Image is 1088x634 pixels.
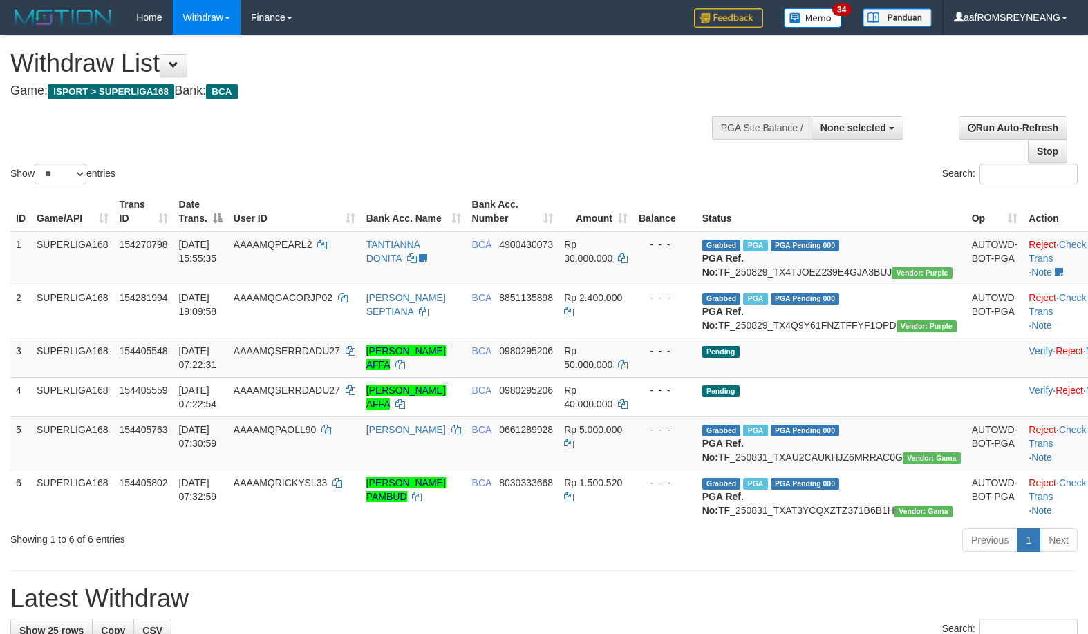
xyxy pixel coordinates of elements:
[31,338,114,377] td: SUPERLIGA168
[472,239,491,250] span: BCA
[179,239,217,264] span: [DATE] 15:55:35
[697,285,966,338] td: TF_250829_TX4Q9Y61FNZTFFYF1OPD
[366,385,446,410] a: [PERSON_NAME] AFFA
[361,192,467,231] th: Bank Acc. Name: activate to sort column ascending
[784,8,842,28] img: Button%20Memo.svg
[743,478,767,490] span: Marked by aafandaneth
[10,231,31,285] td: 1
[10,164,115,184] label: Show entries
[694,8,763,28] img: Feedback.jpg
[114,192,173,231] th: Trans ID: activate to sort column ascending
[234,424,317,435] span: AAAAMQPAOLL90
[564,345,612,370] span: Rp 50.000.000
[959,116,1067,140] a: Run Auto-Refresh
[120,385,168,396] span: 154405559
[31,231,114,285] td: SUPERLIGA168
[1031,320,1052,331] a: Note
[1029,424,1086,449] a: Check Trans
[234,345,340,356] span: AAAAMQSERRDADU27
[1029,385,1053,396] a: Verify
[467,192,559,231] th: Bank Acc. Number: activate to sort column ascending
[1056,345,1083,356] a: Reject
[179,385,217,410] span: [DATE] 07:22:54
[639,423,691,436] div: - - -
[31,470,114,523] td: SUPERLIGA168
[1056,385,1083,396] a: Reject
[820,122,886,133] span: None selected
[10,585,1078,613] h1: Latest Withdraw
[966,231,1024,285] td: AUTOWD-BOT-PGA
[771,425,840,436] span: PGA Pending
[31,285,114,338] td: SUPERLIGA168
[832,3,851,16] span: 34
[173,192,228,231] th: Date Trans.: activate to sort column descending
[712,116,812,140] div: PGA Site Balance /
[639,344,691,358] div: - - -
[979,164,1078,184] input: Search:
[472,292,491,303] span: BCA
[10,527,443,546] div: Showing 1 to 6 of 6 entries
[771,293,840,305] span: PGA Pending
[897,320,957,332] span: Vendor URL: https://trx4.1velocity.biz
[120,292,168,303] span: 154281994
[120,424,168,435] span: 154405763
[10,338,31,377] td: 3
[10,84,711,98] h4: Game: Bank:
[1031,505,1052,516] a: Note
[1029,345,1053,356] a: Verify
[48,84,174,99] span: ISPORT > SUPERLIGA168
[228,192,361,231] th: User ID: activate to sort column ascending
[35,164,86,184] select: Showentries
[702,491,744,516] b: PGA Ref. No:
[10,50,711,77] h1: Withdraw List
[1031,452,1052,463] a: Note
[31,192,114,231] th: Game/API: activate to sort column ascending
[771,478,840,490] span: PGA Pending
[472,345,491,356] span: BCA
[1040,528,1078,552] a: Next
[499,385,553,396] span: Copy 0980295206 to clipboard
[702,385,740,397] span: Pending
[863,8,932,27] img: panduan.png
[366,345,446,370] a: [PERSON_NAME] AFFA
[942,164,1078,184] label: Search:
[206,84,237,99] span: BCA
[966,192,1024,231] th: Op: activate to sort column ascending
[1029,239,1086,264] a: Check Trans
[1029,239,1056,250] a: Reject
[1029,477,1086,502] a: Check Trans
[697,192,966,231] th: Status
[10,377,31,416] td: 4
[702,478,741,490] span: Grabbed
[639,476,691,490] div: - - -
[633,192,697,231] th: Balance
[234,239,312,250] span: AAAAMQPEARL2
[639,291,691,305] div: - - -
[697,416,966,470] td: TF_250831_TXAU2CAUKHJZ6MRRAC0G
[499,477,553,488] span: Copy 8030333668 to clipboard
[702,253,744,278] b: PGA Ref. No:
[499,292,553,303] span: Copy 8851135898 to clipboard
[892,267,952,279] span: Vendor URL: https://trx4.1velocity.biz
[10,7,115,28] img: MOTION_logo.png
[771,240,840,251] span: PGA Pending
[1017,528,1040,552] a: 1
[702,425,741,436] span: Grabbed
[179,477,217,502] span: [DATE] 07:32:59
[366,424,446,435] a: [PERSON_NAME]
[639,383,691,397] div: - - -
[894,506,953,517] span: Vendor URL: https://trx31.1velocity.biz
[903,452,961,464] span: Vendor URL: https://trx31.1velocity.biz
[564,477,622,488] span: Rp 1.500.520
[564,239,612,264] span: Rp 30.000.000
[179,292,217,317] span: [DATE] 19:09:58
[702,438,744,463] b: PGA Ref. No:
[1028,140,1067,163] a: Stop
[234,385,340,396] span: AAAAMQSERRDADU27
[10,416,31,470] td: 5
[1029,292,1086,317] a: Check Trans
[472,385,491,396] span: BCA
[1029,477,1056,488] a: Reject
[559,192,633,231] th: Amount: activate to sort column ascending
[639,238,691,251] div: - - -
